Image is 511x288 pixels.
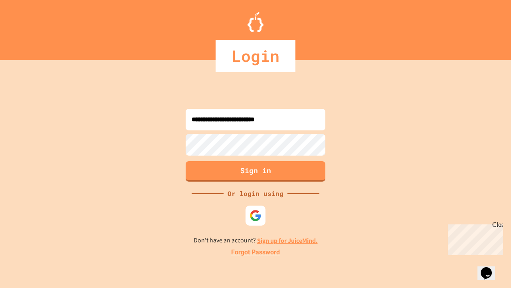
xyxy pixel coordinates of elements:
p: Don't have an account? [194,236,318,246]
button: Sign in [186,161,325,182]
iframe: chat widget [477,256,503,280]
img: Logo.svg [248,12,263,32]
div: Chat with us now!Close [3,3,55,51]
div: Login [216,40,295,72]
img: google-icon.svg [250,210,261,222]
div: Or login using [224,189,287,198]
a: Sign up for JuiceMind. [257,236,318,245]
a: Forgot Password [231,248,280,257]
iframe: chat widget [445,221,503,255]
